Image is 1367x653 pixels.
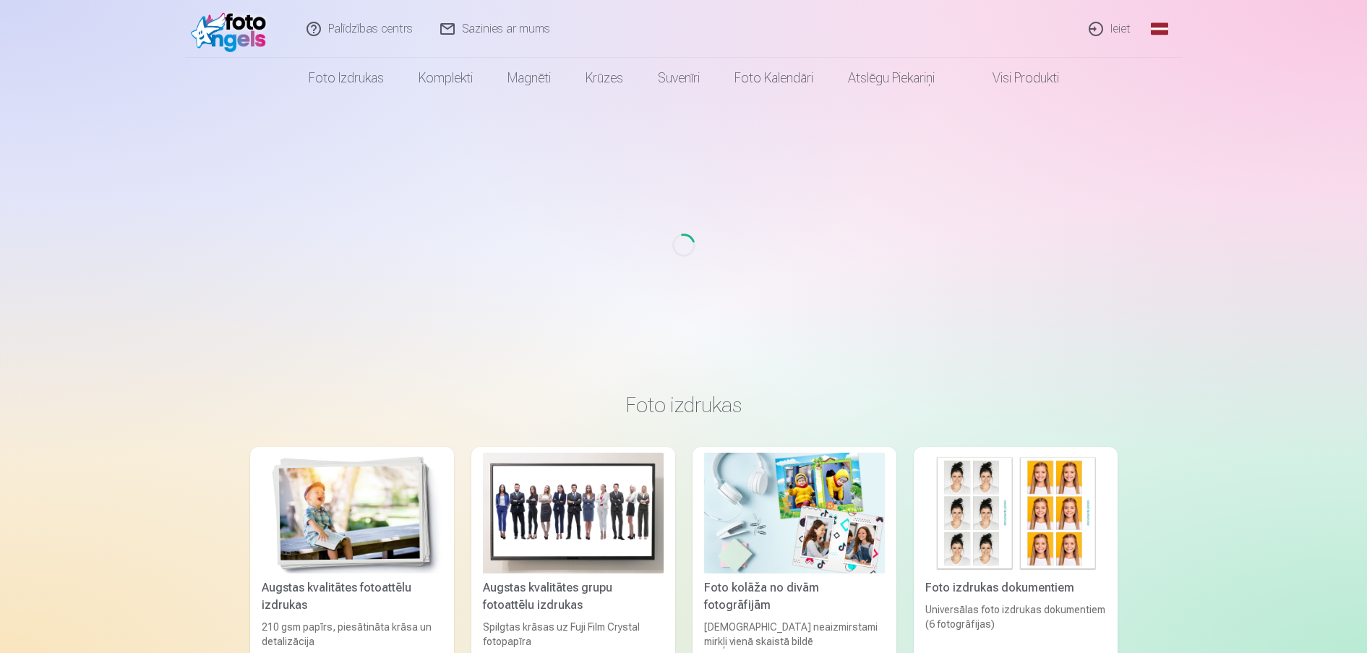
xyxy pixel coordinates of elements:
[920,602,1112,649] div: Universālas foto izdrukas dokumentiem (6 fotogrāfijas)
[704,453,885,573] img: Foto kolāža no divām fotogrāfijām
[568,58,640,98] a: Krūzes
[401,58,490,98] a: Komplekti
[262,453,442,573] img: Augstas kvalitātes fotoattēlu izdrukas
[191,6,274,52] img: /fa1
[925,453,1106,573] img: Foto izdrukas dokumentiem
[256,579,448,614] div: Augstas kvalitātes fotoattēlu izdrukas
[262,392,1106,418] h3: Foto izdrukas
[477,620,669,649] div: Spilgtas krāsas uz Fuji Film Crystal fotopapīra
[477,579,669,614] div: Augstas kvalitātes grupu fotoattēlu izdrukas
[483,453,664,573] img: Augstas kvalitātes grupu fotoattēlu izdrukas
[256,620,448,649] div: 210 gsm papīrs, piesātināta krāsa un detalizācija
[640,58,717,98] a: Suvenīri
[717,58,831,98] a: Foto kalendāri
[952,58,1076,98] a: Visi produkti
[920,579,1112,597] div: Foto izdrukas dokumentiem
[291,58,401,98] a: Foto izdrukas
[831,58,952,98] a: Atslēgu piekariņi
[698,620,891,649] div: [DEMOGRAPHIC_DATA] neaizmirstami mirkļi vienā skaistā bildē
[698,579,891,614] div: Foto kolāža no divām fotogrāfijām
[490,58,568,98] a: Magnēti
